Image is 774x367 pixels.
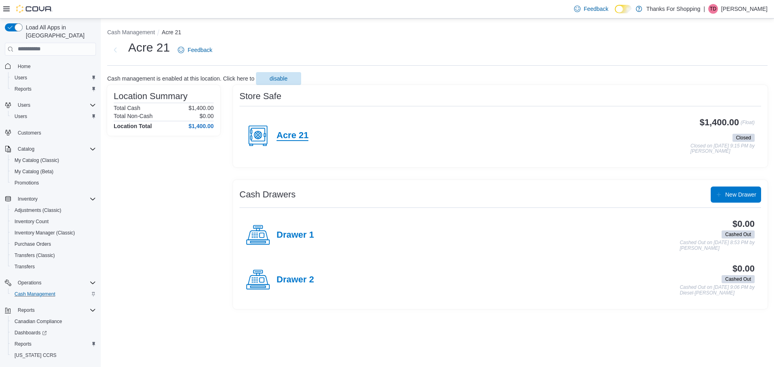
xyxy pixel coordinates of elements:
[15,263,35,270] span: Transfers
[2,100,99,111] button: Users
[189,105,214,111] p: $1,400.00
[2,277,99,288] button: Operations
[711,187,761,203] button: New Drawer
[15,252,55,259] span: Transfers (Classic)
[16,5,52,13] img: Cova
[11,251,96,260] span: Transfers (Classic)
[11,289,96,299] span: Cash Management
[18,63,31,70] span: Home
[15,318,62,325] span: Canadian Compliance
[8,338,99,350] button: Reports
[18,280,42,286] span: Operations
[725,276,751,283] span: Cashed Out
[114,123,152,129] h4: Location Total
[15,61,96,71] span: Home
[11,228,96,238] span: Inventory Manager (Classic)
[571,1,612,17] a: Feedback
[11,262,96,272] span: Transfers
[8,227,99,238] button: Inventory Manager (Classic)
[11,239,96,249] span: Purchase Orders
[11,228,78,238] a: Inventory Manager (Classic)
[18,196,37,202] span: Inventory
[15,207,61,214] span: Adjustments (Classic)
[162,29,181,35] button: Acre 21
[15,278,45,288] button: Operations
[721,4,768,14] p: [PERSON_NAME]
[15,128,96,138] span: Customers
[722,230,755,238] span: Cashed Out
[736,134,751,141] span: Closed
[8,238,99,250] button: Purchase Orders
[722,275,755,283] span: Cashed Out
[239,190,295,199] h3: Cash Drawers
[15,305,96,315] span: Reports
[725,231,751,238] span: Cashed Out
[11,289,58,299] a: Cash Management
[11,317,96,326] span: Canadian Compliance
[11,73,96,83] span: Users
[8,316,99,327] button: Canadian Compliance
[11,205,64,215] a: Adjustments (Classic)
[8,250,99,261] button: Transfers (Classic)
[11,251,58,260] a: Transfers (Classic)
[8,166,99,177] button: My Catalog (Beta)
[11,339,96,349] span: Reports
[11,84,35,94] a: Reports
[11,317,65,326] a: Canadian Compliance
[114,91,187,101] h3: Location Summary
[11,156,96,165] span: My Catalog (Classic)
[691,143,755,154] p: Closed on [DATE] 9:15 PM by [PERSON_NAME]
[11,350,96,360] span: Washington CCRS
[11,178,42,188] a: Promotions
[11,239,54,249] a: Purchase Orders
[700,118,739,127] h3: $1,400.00
[15,62,34,71] a: Home
[15,291,55,297] span: Cash Management
[15,180,39,186] span: Promotions
[8,216,99,227] button: Inventory Count
[8,111,99,122] button: Users
[680,240,755,251] p: Cashed Out on [DATE] 8:53 PM by [PERSON_NAME]
[11,112,30,121] a: Users
[18,146,34,152] span: Catalog
[187,46,212,54] span: Feedback
[114,113,153,119] h6: Total Non-Cash
[11,178,96,188] span: Promotions
[15,168,54,175] span: My Catalog (Beta)
[15,86,31,92] span: Reports
[15,100,96,110] span: Users
[11,84,96,94] span: Reports
[15,241,51,247] span: Purchase Orders
[15,230,75,236] span: Inventory Manager (Classic)
[15,157,59,164] span: My Catalog (Classic)
[8,72,99,83] button: Users
[15,352,56,359] span: [US_STATE] CCRS
[8,261,99,272] button: Transfers
[732,134,755,142] span: Closed
[15,330,47,336] span: Dashboards
[23,23,96,39] span: Load All Apps in [GEOGRAPHIC_DATA]
[11,217,52,226] a: Inventory Count
[18,130,41,136] span: Customers
[703,4,705,14] p: |
[11,350,60,360] a: [US_STATE] CCRS
[8,83,99,95] button: Reports
[15,218,49,225] span: Inventory Count
[18,102,30,108] span: Users
[732,264,755,274] h3: $0.00
[15,75,27,81] span: Users
[8,177,99,189] button: Promotions
[615,5,632,13] input: Dark Mode
[8,155,99,166] button: My Catalog (Classic)
[15,341,31,347] span: Reports
[11,328,50,338] a: Dashboards
[107,75,254,82] p: Cash management is enabled at this location. Click here to
[18,307,35,313] span: Reports
[175,42,215,58] a: Feedback
[189,123,214,129] h4: $1,400.00
[15,113,27,120] span: Users
[11,156,62,165] a: My Catalog (Classic)
[15,194,96,204] span: Inventory
[114,105,140,111] h6: Total Cash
